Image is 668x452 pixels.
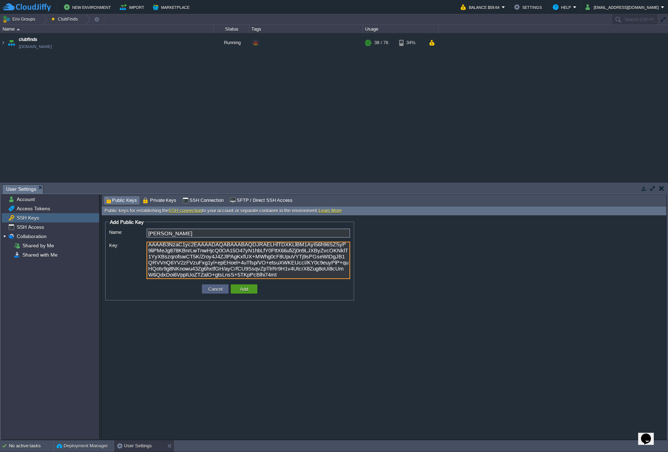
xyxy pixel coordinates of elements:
[553,3,573,11] button: Help
[15,215,40,221] a: SSH Keys
[182,196,224,204] span: SSH Connection
[15,224,45,230] a: SSH Access
[153,3,192,11] button: Marketplace
[586,3,661,11] button: [EMAIL_ADDRESS][DOMAIN_NAME]
[514,3,544,11] button: Settings
[117,442,152,450] button: User Settings
[17,28,20,30] img: AMDAwAAAACH5BAEAAAAALAAAAAABAAEAAAICRAEAOw==
[64,3,113,11] button: New Environment
[102,206,666,215] div: Public keys for establishing the to your account or separate container in the environment.
[19,36,37,43] a: clubfinds
[214,33,249,52] div: Running
[52,14,80,24] button: ClubFinds
[109,228,146,236] label: Name:
[2,14,38,24] button: Env Groups
[238,286,250,292] button: Add
[0,33,6,52] img: AMDAwAAAACH5BAEAAAAALAAAAAABAAEAAAICRAEAOw==
[6,33,16,52] img: AMDAwAAAACH5BAEAAAAALAAAAAABAAEAAAICRAEAOw==
[206,286,225,292] button: Cancel
[374,33,388,52] div: 38 / 76
[15,233,48,240] a: Collaboration
[319,208,342,213] a: Learn More
[15,196,36,203] a: Account
[110,219,144,225] span: Add Public Key
[120,3,146,11] button: Import
[214,25,249,33] div: Status
[21,242,55,249] a: Shared by Me
[143,196,177,204] span: Private Keys
[399,33,422,52] div: 34%
[638,424,661,445] iframe: chat widget
[169,208,202,213] a: SSH connection
[1,25,213,33] div: Name
[15,205,51,212] a: Access Tokens
[19,43,52,50] a: [DOMAIN_NAME]
[363,25,438,33] div: Usage
[6,185,36,194] span: User Settings
[9,440,53,452] div: No active tasks
[250,25,363,33] div: Tags
[109,242,146,249] label: Key:
[230,196,293,204] span: SFTP / Direct SSH Access
[105,196,137,204] span: Public Keys
[57,442,108,450] button: Deployment Manager
[461,3,502,11] button: Balance $59.64
[2,3,51,12] img: CloudJiffy
[21,252,59,258] a: Shared with Me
